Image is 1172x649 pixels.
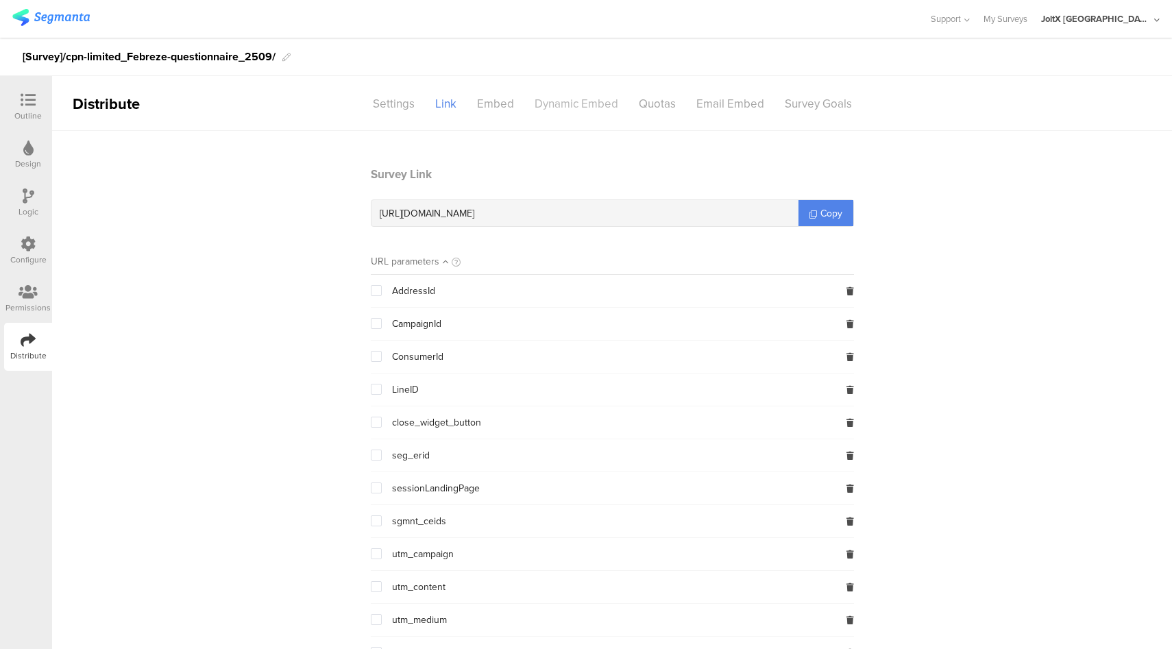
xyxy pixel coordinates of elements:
[371,254,439,269] div: URL parameters
[52,93,210,115] div: Distribute
[15,158,41,170] div: Design
[23,46,276,68] div: [Survey]/cpn-limited_Febreze-questionnaire_2509/
[19,206,38,218] div: Logic
[1041,12,1151,25] div: JoltX [GEOGRAPHIC_DATA]
[10,254,47,266] div: Configure
[392,483,480,494] span: sessionLandingPage
[686,92,774,116] div: Email Embed
[524,92,628,116] div: Dynamic Embed
[392,352,443,363] span: ConsumerId
[392,516,446,527] span: sgmnt_ceids
[392,417,481,428] span: close_widget_button
[392,384,419,395] span: LineID
[425,92,467,116] div: Link
[392,615,447,626] span: utm_medium
[392,549,454,560] span: utm_campaign
[5,302,51,314] div: Permissions
[12,9,90,26] img: segmanta logo
[931,12,961,25] span: Support
[443,256,448,267] i: Sort
[371,166,854,183] header: Survey Link
[380,206,474,221] span: [URL][DOMAIN_NAME]
[10,350,47,362] div: Distribute
[392,450,430,461] span: seg_erid
[392,582,445,593] span: utm_content
[392,319,441,330] span: CampaignId
[774,92,862,116] div: Survey Goals
[363,92,425,116] div: Settings
[14,110,42,122] div: Outline
[820,206,842,221] span: Copy
[467,92,524,116] div: Embed
[628,92,686,116] div: Quotas
[392,286,435,297] span: AddressId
